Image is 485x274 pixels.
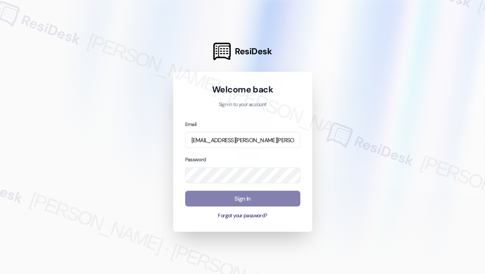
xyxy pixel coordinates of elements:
label: Email [185,121,197,128]
img: ResiDesk Logo [213,43,231,60]
button: Forgot your password? [185,212,300,220]
button: Sign In [185,191,300,207]
p: Sign in to your account [185,101,300,109]
span: ResiDesk [235,46,272,57]
label: Password [185,156,206,163]
input: name@example.com [185,132,300,148]
h1: Welcome back [185,84,300,95]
